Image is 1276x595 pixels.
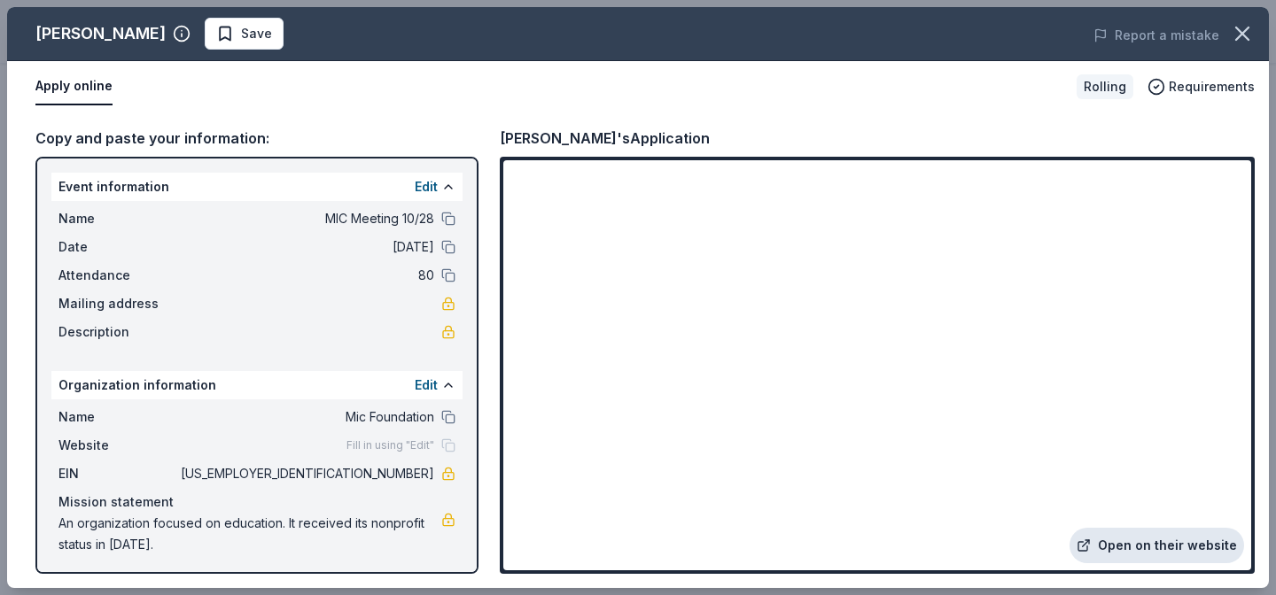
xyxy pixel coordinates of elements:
div: Rolling [1077,74,1133,99]
button: Edit [415,176,438,197]
button: Apply online [35,68,113,105]
span: Name [58,208,177,229]
span: Requirements [1169,76,1255,97]
div: Event information [51,173,463,201]
button: Report a mistake [1093,25,1219,46]
span: Mic Foundation [177,406,434,428]
span: An organization focused on education. It received its nonprofit status in [DATE]. [58,513,441,555]
span: [DATE] [177,236,434,258]
div: [PERSON_NAME]'s Application [500,127,710,150]
div: Organization information [51,371,463,399]
span: Mailing address [58,293,177,314]
span: [US_EMPLOYER_IDENTIFICATION_NUMBER] [177,463,434,484]
span: Fill in using "Edit" [346,438,434,452]
span: Website [58,435,177,456]
a: Open on their website [1070,528,1244,563]
span: 80 [177,265,434,286]
span: Save [241,23,272,44]
div: Copy and paste your information: [35,127,478,150]
span: Name [58,406,177,428]
span: Date [58,236,177,258]
button: Edit [415,375,438,396]
span: Description [58,321,177,343]
span: MIC Meeting 10/28 [177,208,434,229]
span: EIN [58,463,177,484]
button: Save [205,18,284,50]
div: [PERSON_NAME] [35,19,166,48]
button: Requirements [1148,76,1255,97]
div: Mission statement [58,491,455,513]
span: Attendance [58,265,177,286]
